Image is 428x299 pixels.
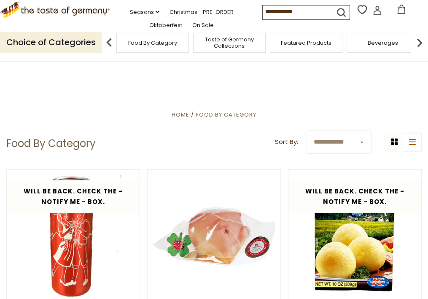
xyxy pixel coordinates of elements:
a: Taste of Germany Collections [196,36,263,49]
a: Oktoberfest [149,21,182,30]
a: Christmas - PRE-ORDER [170,8,234,17]
a: On Sale [192,21,214,30]
a: Home [172,111,189,119]
a: Beverages [368,40,398,46]
img: next arrow [411,34,428,51]
img: previous arrow [101,34,118,51]
a: Featured Products [281,40,331,46]
a: Food By Category [128,40,177,46]
h1: Food By Category [6,137,96,150]
a: Seasons [130,8,159,17]
label: Sort By: [275,137,298,147]
a: Food By Category [196,111,256,119]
